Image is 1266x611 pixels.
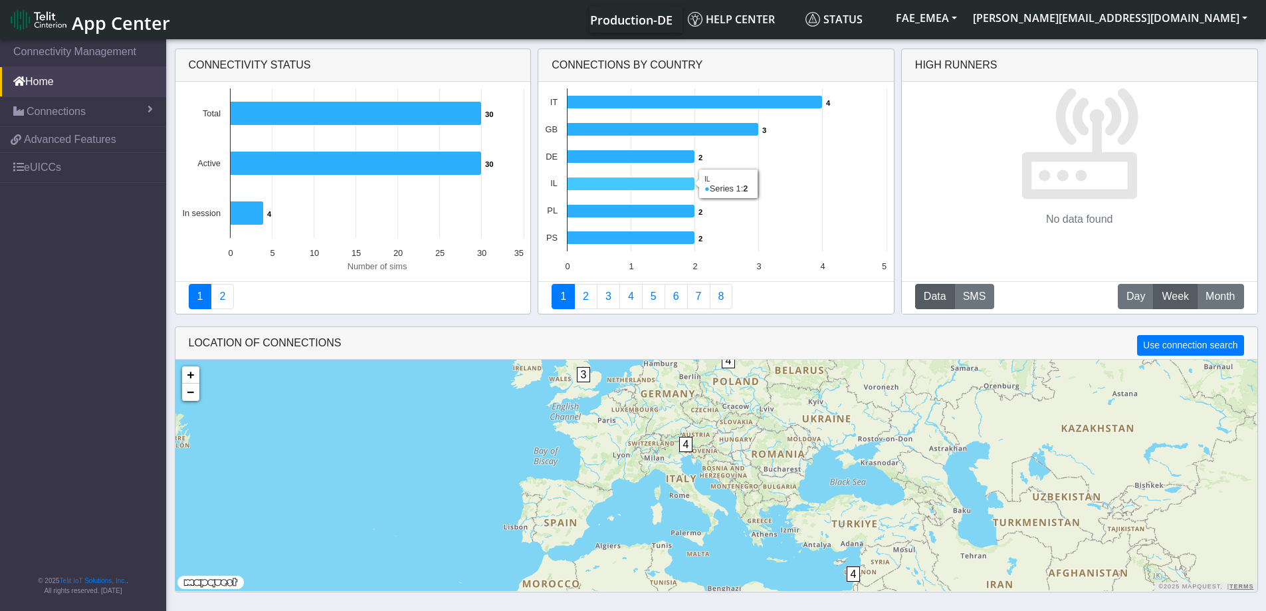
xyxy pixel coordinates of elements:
[698,208,702,216] text: 2
[211,284,234,309] a: Deployment status
[915,57,998,73] div: High Runners
[965,6,1255,30] button: [PERSON_NAME][EMAIL_ADDRESS][DOMAIN_NAME]
[1197,284,1243,309] button: Month
[698,154,702,162] text: 2
[1118,284,1154,309] button: Day
[393,248,402,258] text: 20
[1153,284,1198,309] button: Week
[642,284,665,309] a: Usage by Carrier
[710,284,733,309] a: Not Connected for 30 days
[476,248,486,258] text: 30
[485,160,493,168] text: 30
[175,327,1257,360] div: LOCATION OF CONNECTIONS
[11,5,168,34] a: App Center
[888,6,965,30] button: FAE_EMEA
[687,284,710,309] a: Zero Session
[805,12,863,27] span: Status
[915,284,955,309] button: Data
[1229,583,1254,590] a: Terms
[665,284,688,309] a: 14 Days Trend
[589,6,672,33] a: Your current platform instance
[693,261,698,271] text: 2
[619,284,643,309] a: Connections By Carrier
[574,284,597,309] a: Carrier
[629,261,634,271] text: 1
[805,12,820,27] img: status.svg
[182,366,199,384] a: Zoom in
[514,248,523,258] text: 35
[175,49,531,82] div: Connectivity status
[189,284,212,309] a: Connectivity status
[228,248,233,258] text: 0
[182,208,221,218] text: In session
[552,284,575,309] a: Connections By Country
[267,210,272,218] text: 4
[309,248,318,258] text: 10
[546,233,558,243] text: PS
[546,152,558,162] text: DE
[597,284,620,309] a: Usage per Country
[1155,582,1257,591] div: ©2025 MapQuest, |
[577,367,591,382] span: 3
[688,12,775,27] span: Help center
[821,261,825,271] text: 4
[1162,289,1189,305] span: Week
[546,124,558,134] text: GB
[60,577,126,584] a: Telit IoT Solutions, Inc.
[847,566,861,582] span: 4
[552,284,881,309] nav: Summary paging
[1206,289,1235,305] span: Month
[566,261,570,271] text: 0
[698,181,702,189] text: 2
[435,248,444,258] text: 25
[954,284,995,309] button: SMS
[485,110,493,118] text: 30
[683,6,800,33] a: Help center
[270,248,274,258] text: 5
[762,126,766,134] text: 3
[1137,335,1243,356] button: Use connection search
[698,235,702,243] text: 2
[538,49,894,82] div: Connections By Country
[548,205,558,215] text: PL
[351,248,360,258] text: 15
[590,12,673,28] span: Production-DE
[757,261,762,271] text: 3
[550,178,558,188] text: IL
[189,284,518,309] nav: Summary paging
[1126,289,1145,305] span: Day
[202,108,220,118] text: Total
[1020,82,1139,201] img: No data found
[182,384,199,401] a: Zoom out
[11,9,66,31] img: logo-telit-cinterion-gw-new.png
[679,437,693,452] span: 4
[24,132,116,148] span: Advanced Features
[722,353,736,368] span: 4
[27,104,86,120] span: Connections
[550,97,558,107] text: IT
[800,6,888,33] a: Status
[882,261,887,271] text: 5
[72,11,170,35] span: App Center
[688,12,702,27] img: knowledge.svg
[826,99,831,107] text: 4
[1046,211,1113,227] p: No data found
[347,261,407,271] text: Number of sims
[197,158,221,168] text: Active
